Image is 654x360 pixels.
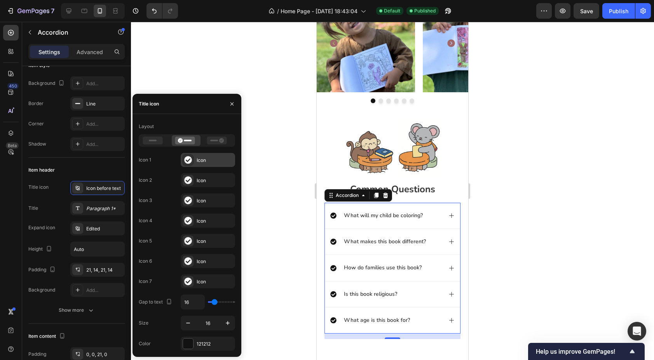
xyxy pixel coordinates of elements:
div: Icon [197,177,233,184]
button: Carousel Next Arrow [124,11,145,32]
div: Publish [609,7,628,15]
div: Icon 6 [139,258,152,265]
div: Border [28,100,44,107]
button: 7 [3,3,58,19]
button: Dot [54,77,59,81]
p: What age is this book for? [27,295,93,302]
div: 21, 14, 21, 14 [86,267,123,274]
div: Rich Text Editor. Editing area: main [26,189,107,198]
p: Is this book religious? [27,269,80,276]
div: Beta [6,142,19,149]
div: 0, 0, 21, 0 [86,351,123,358]
div: Gap to text [139,297,174,307]
div: Line [86,100,123,107]
p: Accordion [38,28,104,37]
div: Background [28,286,55,293]
div: Add... [86,141,123,148]
div: Item content [28,331,67,342]
p: What makes this book different? [27,216,109,223]
div: Icon [197,157,233,164]
div: Rich Text Editor. Editing area: main [26,294,94,303]
div: Add... [86,287,123,294]
div: Icon before text [86,185,123,192]
div: Rich Text Editor. Editing area: main [26,241,106,251]
h2: common questions [8,161,144,174]
input: Auto [71,242,124,256]
div: Title [28,205,38,212]
div: Height [28,244,54,255]
div: 450 [7,83,19,89]
div: Icon 5 [139,237,152,244]
div: Icon 3 [139,197,152,204]
div: Add... [86,80,123,87]
div: Icon [197,258,233,265]
div: Color [139,340,151,347]
div: Layout [139,123,154,130]
p: 7 [51,6,54,16]
div: Icon 7 [139,278,152,285]
button: Dot [70,77,74,81]
span: Help us improve GemPages! [536,348,628,355]
div: Icon [197,278,233,285]
p: What will my child be coloring? [27,190,106,197]
input: Auto [181,295,204,309]
div: Paragraph 1* [86,205,123,212]
div: Item header [28,167,55,174]
div: Icon [197,197,233,204]
div: Padding [28,351,46,358]
div: Undo/Redo [146,3,178,19]
div: Icon 1 [139,156,151,163]
p: Settings [38,48,60,56]
button: Dot [62,77,66,81]
button: Dot [85,77,90,81]
div: Accordion [17,170,44,177]
button: Save [574,3,599,19]
div: Open Intercom Messenger [628,322,646,341]
div: Corner [28,120,44,127]
p: How do families use this book? [27,242,105,249]
span: Default [384,7,400,14]
div: Icon 4 [139,217,152,224]
div: Background [28,78,66,89]
div: Expand icon [28,224,55,231]
div: Icon [197,238,233,245]
div: 121212 [197,341,233,348]
span: / [277,7,279,15]
div: Rich Text Editor. Editing area: main [26,215,110,225]
div: Add... [86,121,123,128]
div: Rich Text Editor. Editing area: main [26,268,82,277]
div: Icon 2 [139,177,152,184]
button: Show more [28,303,125,317]
div: Icon [197,218,233,225]
button: Show survey - Help us improve GemPages! [536,347,637,356]
button: Dot [77,77,82,81]
div: Title icon [139,100,159,107]
span: Published [414,7,436,14]
span: Save [580,8,593,14]
button: Publish [602,3,635,19]
div: Show more [59,306,95,314]
span: Home Page - [DATE] 18:43:04 [281,7,358,15]
iframe: To enrich screen reader interactions, please activate Accessibility in Grammarly extension settings [317,22,468,360]
div: Size [139,320,148,327]
div: Shadow [28,140,46,148]
p: Advanced [77,48,103,56]
img: gempages_572602062634747032-edc5a0cd-e71b-40af-9f7d-29267d43dc8e.png [28,97,124,160]
div: Padding [28,265,57,275]
div: Edited [86,225,123,232]
button: Dot [93,77,98,81]
div: Title icon [28,184,49,191]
